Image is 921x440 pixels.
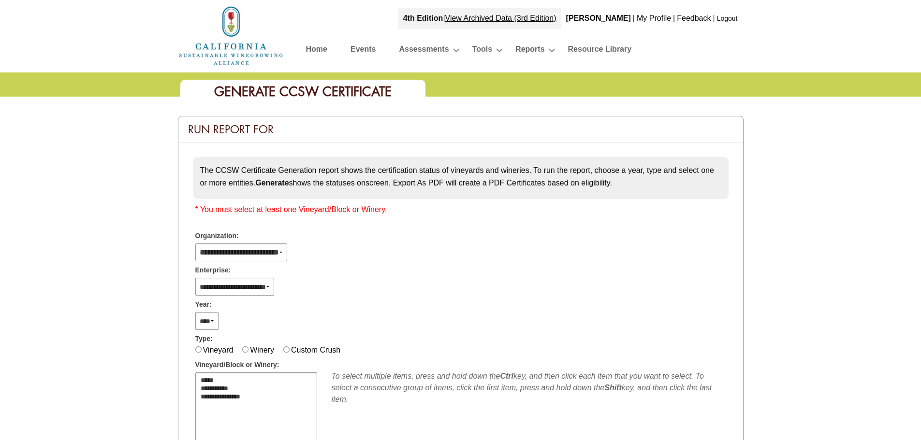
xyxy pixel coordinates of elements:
a: Resource Library [568,43,632,59]
span: Vineyard/Block or Winery: [195,360,279,370]
a: My Profile [637,14,671,22]
b: Ctrl [500,372,513,380]
span: Organization: [195,231,239,241]
div: | [712,8,716,29]
p: The CCSW Certificate Generation report shows the certification status of vineyards and wineries. ... [200,164,721,189]
a: Home [306,43,327,59]
div: | [632,8,636,29]
a: Logout [717,14,738,22]
strong: 4th Edition [403,14,443,22]
a: Assessments [399,43,449,59]
span: Enterprise: [195,265,231,275]
span: Type: [195,334,213,344]
div: | [398,8,561,29]
a: Events [351,43,376,59]
div: To select multiple items, press and hold down the key, and then click each item that you want to ... [332,370,726,405]
div: Run Report For [178,116,743,142]
img: logo_cswa2x.png [178,5,284,67]
a: Feedback [677,14,711,22]
span: * You must select at least one Vineyard/Block or Winery. [195,205,387,213]
label: Winery [250,346,274,354]
span: Year: [195,299,212,310]
b: [PERSON_NAME] [566,14,631,22]
label: Custom Crush [291,346,340,354]
strong: Generate [255,179,289,187]
b: Shift [604,383,622,392]
a: Reports [515,43,544,59]
a: Home [178,31,284,39]
a: Tools [472,43,492,59]
div: | [672,8,676,29]
span: Generate CCSW Certificate [214,83,392,100]
a: View Archived Data (3rd Edition) [445,14,556,22]
label: Vineyard [203,346,234,354]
